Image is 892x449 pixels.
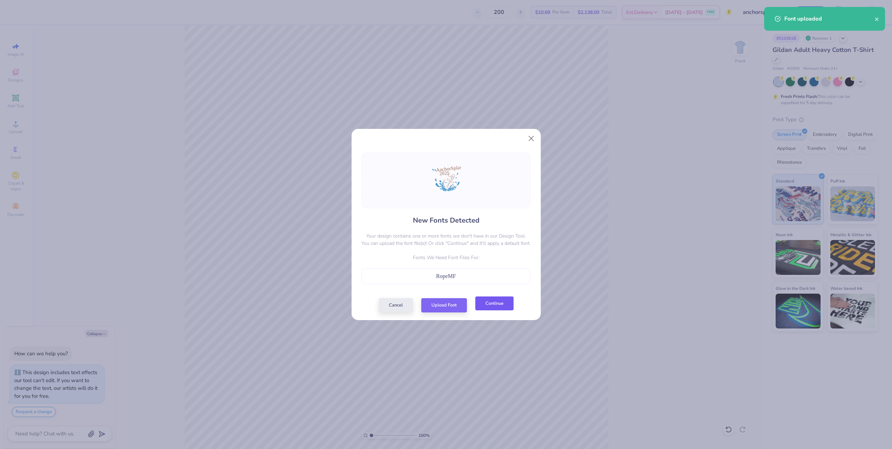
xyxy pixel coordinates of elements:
[436,273,456,279] span: RopeMF
[361,232,531,247] p: Your design contains one or more fonts we don't have in our Design Tool. You can upload the font ...
[361,254,531,261] p: Fonts We Need Font Files For:
[875,15,879,23] button: close
[524,132,538,145] button: Close
[475,296,514,311] button: Continue
[379,298,413,312] button: Cancel
[413,215,479,225] h4: New Fonts Detected
[421,298,467,312] button: Upload Font
[784,15,875,23] div: Font uploaded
